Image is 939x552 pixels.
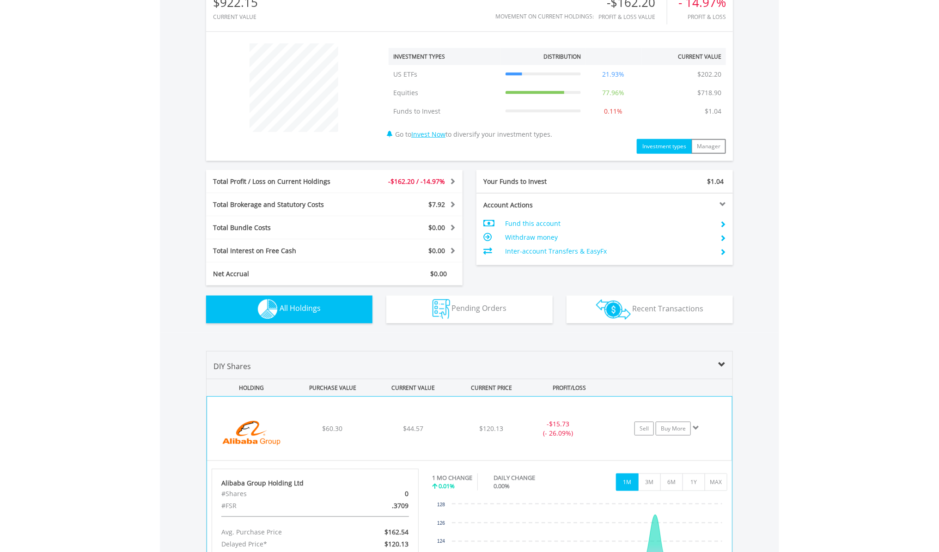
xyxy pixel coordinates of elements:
[389,65,501,84] td: US ETFs
[430,269,447,278] span: $0.00
[206,246,356,255] div: Total Interest on Free Cash
[437,521,445,526] text: 126
[480,424,504,433] span: $120.13
[388,177,445,186] span: -$162.20 / -14.97%
[411,130,445,139] a: Invest Now
[598,14,667,20] div: Profit & Loss Value
[214,500,348,512] div: #FSR
[455,379,528,396] div: CURRENT PRICE
[452,303,507,314] span: Pending Orders
[221,479,409,488] div: Alibaba Group Holding Ltd
[616,473,639,491] button: 1M
[348,500,415,512] div: .3709
[389,84,501,102] td: Equities
[439,482,455,490] span: 0.01%
[494,482,510,490] span: 0.00%
[705,473,727,491] button: MAX
[505,217,713,231] td: Fund this account
[433,473,473,482] div: 1 MO CHANGE
[322,424,342,433] span: $60.30
[660,473,683,491] button: 6M
[693,84,726,102] td: $718.90
[428,200,445,209] span: $7.92
[494,473,568,482] div: DAILY CHANGE
[206,269,356,279] div: Net Accrual
[567,296,733,323] button: Recent Transactions
[637,139,692,154] button: Investment types
[348,488,415,500] div: 0
[683,473,705,491] button: 1Y
[495,13,594,19] div: Movement on Current Holdings:
[505,231,713,244] td: Withdraw money
[476,200,605,210] div: Account Actions
[524,419,593,438] div: - (- 26.09%)
[530,379,609,396] div: PROFIT/LOSS
[641,48,726,65] th: Current Value
[549,419,569,428] span: $15.73
[428,223,445,232] span: $0.00
[207,379,291,396] div: HOLDING
[206,177,356,186] div: Total Profit / Loss on Current Holdings
[384,528,409,536] span: $162.54
[476,177,605,186] div: Your Funds to Invest
[585,102,642,121] td: 0.11%
[389,48,501,65] th: Investment Types
[656,422,691,436] a: Buy More
[384,540,409,548] span: $120.13
[433,299,450,319] img: pending_instructions-wht.png
[382,39,733,154] div: Go to to diversify your investment types.
[678,14,726,20] div: Profit & Loss
[428,246,445,255] span: $0.00
[585,84,642,102] td: 77.96%
[293,379,372,396] div: PURCHASE VALUE
[214,488,348,500] div: #Shares
[258,299,278,319] img: holdings-wht.png
[206,296,372,323] button: All Holdings
[403,424,423,433] span: $44.57
[214,526,348,538] div: Avg. Purchase Price
[707,177,724,186] span: $1.04
[633,303,704,314] span: Recent Transactions
[389,102,501,121] td: Funds to Invest
[634,422,654,436] a: Sell
[437,539,445,544] text: 124
[700,102,726,121] td: $1.04
[206,223,356,232] div: Total Bundle Costs
[212,408,291,458] img: EQU.US.BABA.png
[638,473,661,491] button: 3M
[213,14,258,20] div: CURRENT VALUE
[505,244,713,258] td: Inter-account Transfers & EasyFx
[280,303,321,314] span: All Holdings
[206,200,356,209] div: Total Brokerage and Statutory Costs
[691,139,726,154] button: Manager
[596,299,631,320] img: transactions-zar-wht.png
[437,502,445,507] text: 128
[693,65,726,84] td: $202.20
[543,53,581,61] div: Distribution
[585,65,642,84] td: 21.93%
[374,379,453,396] div: CURRENT VALUE
[214,538,348,550] div: Delayed Price*
[386,296,553,323] button: Pending Orders
[213,361,251,371] span: DIY Shares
